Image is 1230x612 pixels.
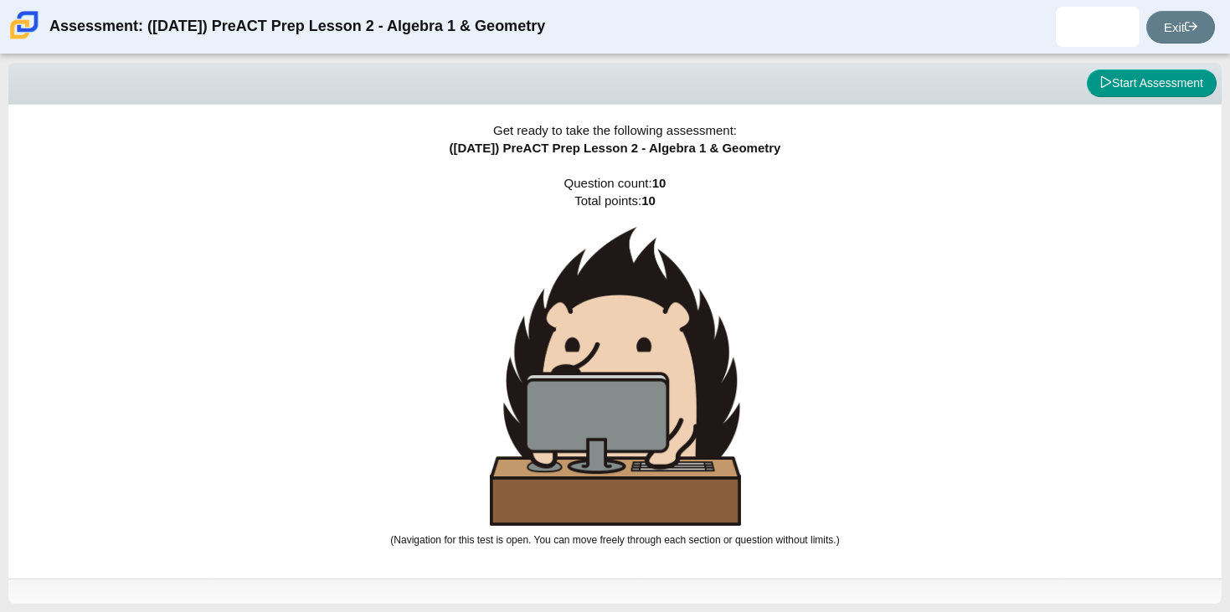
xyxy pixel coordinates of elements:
span: ([DATE]) PreACT Prep Lesson 2 - Algebra 1 & Geometry [450,141,781,155]
img: andres.ramirez.Ef8tTk [1084,13,1111,40]
b: 10 [652,176,666,190]
img: Carmen School of Science & Technology [7,8,42,43]
button: Start Assessment [1087,69,1217,98]
b: 10 [641,193,656,208]
div: Assessment: ([DATE]) PreACT Prep Lesson 2 - Algebra 1 & Geometry [49,7,545,47]
a: Carmen School of Science & Technology [7,31,42,45]
img: hedgehog-behind-computer-large.png [490,227,741,526]
a: Exit [1146,11,1215,44]
small: (Navigation for this test is open. You can move freely through each section or question without l... [390,534,839,546]
span: Question count: Total points: [390,176,839,546]
span: Get ready to take the following assessment: [493,123,737,137]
